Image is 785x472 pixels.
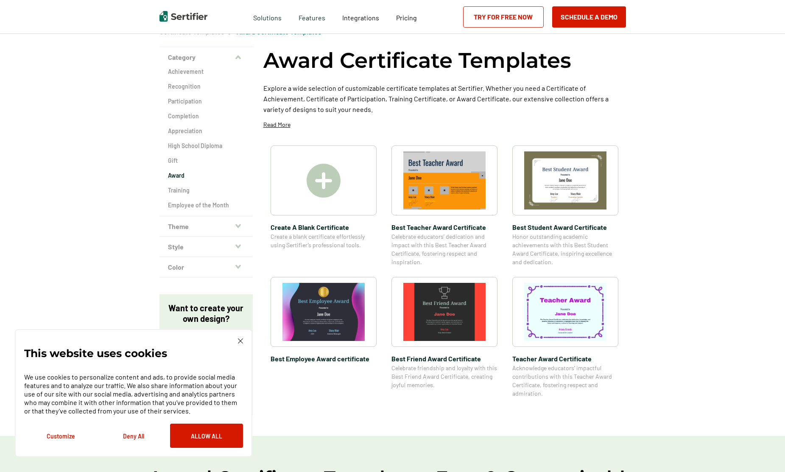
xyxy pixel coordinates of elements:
[168,97,244,106] a: Participation
[168,67,244,76] a: Achievement
[282,283,365,341] img: Best Employee Award certificate​
[512,232,618,266] span: Honor outstanding academic achievements with this Best Student Award Certificate, inspiring excel...
[159,216,253,237] button: Theme
[512,145,618,266] a: Best Student Award Certificate​Best Student Award Certificate​Honor outstanding academic achievem...
[391,277,497,398] a: Best Friend Award Certificate​Best Friend Award Certificate​Celebrate friendship and loyalty with...
[271,353,377,364] span: Best Employee Award certificate​
[391,364,497,389] span: Celebrate friendship and loyalty with this Best Friend Award Certificate, creating joyful memories.
[403,283,486,341] img: Best Friend Award Certificate​
[271,277,377,398] a: Best Employee Award certificate​Best Employee Award certificate​
[263,120,291,129] p: Read More
[24,349,167,357] p: This website uses cookies
[97,424,170,448] button: Deny All
[552,6,626,28] button: Schedule a Demo
[253,11,282,22] span: Solutions
[403,151,486,209] img: Best Teacher Award Certificate​
[168,171,244,180] a: Award
[743,431,785,472] iframe: Chat Widget
[512,277,618,398] a: Teacher Award CertificateTeacher Award CertificateAcknowledge educators’ impactful contributions ...
[512,222,618,232] span: Best Student Award Certificate​
[263,47,571,74] h1: Award Certificate Templates
[168,156,244,165] a: Gift
[24,373,243,415] p: We use cookies to personalize content and ads, to provide social media features and to analyze ou...
[396,14,417,22] span: Pricing
[391,232,497,266] span: Celebrate educators’ dedication and impact with this Best Teacher Award Certificate, fostering re...
[168,82,244,91] a: Recognition
[159,67,253,216] div: Category
[342,11,379,22] a: Integrations
[512,364,618,398] span: Acknowledge educators’ impactful contributions with this Teacher Award Certificate, fostering res...
[391,145,497,266] a: Best Teacher Award Certificate​Best Teacher Award Certificate​Celebrate educators’ dedication and...
[271,222,377,232] span: Create A Blank Certificate
[159,47,253,67] button: Category
[168,201,244,209] a: Employee of the Month
[168,303,244,324] p: Want to create your own design?
[342,14,379,22] span: Integrations
[463,6,544,28] a: Try for Free Now
[512,353,618,364] span: Teacher Award Certificate
[263,83,626,115] p: Explore a wide selection of customizable certificate templates at Sertifier. Whether you need a C...
[396,11,417,22] a: Pricing
[299,11,325,22] span: Features
[159,257,253,277] button: Color
[168,186,244,195] a: Training
[159,11,207,22] img: Sertifier | Digital Credentialing Platform
[271,232,377,249] span: Create a blank certificate effortlessly using Sertifier’s professional tools.
[24,424,97,448] button: Customize
[168,142,244,150] a: High School Diploma
[391,222,497,232] span: Best Teacher Award Certificate​
[159,237,253,257] button: Style
[307,164,341,198] img: Create A Blank Certificate
[391,353,497,364] span: Best Friend Award Certificate​
[168,112,244,120] a: Completion
[238,338,243,344] img: Cookie Popup Close
[524,151,606,209] img: Best Student Award Certificate​
[170,424,243,448] button: Allow All
[524,283,606,341] img: Teacher Award Certificate
[168,127,244,135] a: Appreciation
